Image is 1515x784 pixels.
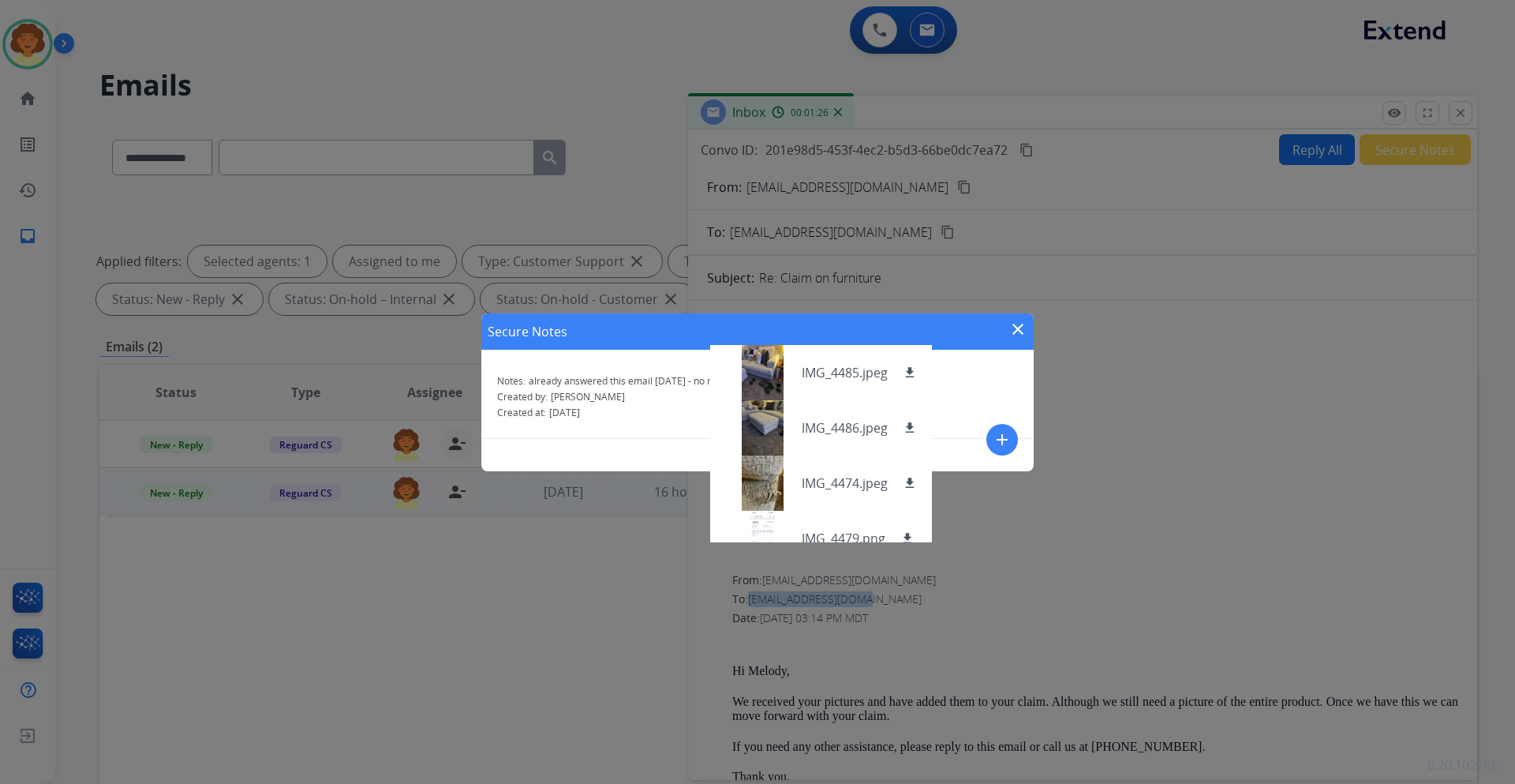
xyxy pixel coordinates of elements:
[549,406,580,419] span: [DATE]
[993,430,1012,449] mat-icon: add
[802,474,888,493] p: IMG_4474.jpeg
[529,374,784,388] span: already answered this email [DATE] - no response needed
[497,406,546,419] span: Created at:
[497,374,526,388] span: Notes:
[903,421,917,435] mat-icon: download
[488,322,567,341] h1: Secure Notes
[802,418,888,437] p: IMG_4486.jpeg
[903,366,917,380] mat-icon: download
[802,529,885,548] p: IMG_4479.png
[802,363,888,382] p: IMG_4485.jpeg
[1008,320,1027,339] mat-icon: close
[903,476,917,490] mat-icon: download
[497,390,548,403] span: Created by:
[551,390,625,403] span: [PERSON_NAME]
[1427,756,1499,775] p: 0.20.1027RC
[900,531,915,546] mat-icon: download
